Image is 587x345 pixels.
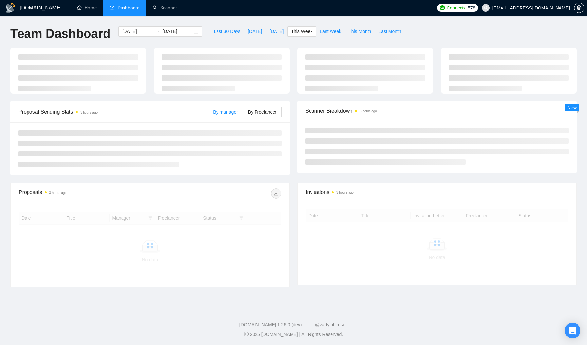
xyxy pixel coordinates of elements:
[378,28,401,35] span: Last Month
[248,28,262,35] span: [DATE]
[316,26,345,37] button: Last Week
[248,109,276,115] span: By Freelancer
[306,188,568,196] span: Invitations
[122,28,152,35] input: Start date
[574,5,584,10] a: setting
[239,322,302,327] a: [DOMAIN_NAME] 1.26.0 (dev)
[320,28,341,35] span: Last Week
[349,28,371,35] span: This Month
[315,322,348,327] a: @vadymhimself
[10,26,110,42] h1: Team Dashboard
[440,5,445,10] img: upwork-logo.png
[336,191,354,194] time: 3 hours ago
[19,188,150,199] div: Proposals
[210,26,244,37] button: Last 30 Days
[266,26,287,37] button: [DATE]
[5,331,582,338] div: 2025 [DOMAIN_NAME] | All Rights Reserved.
[5,3,16,13] img: logo
[214,28,240,35] span: Last 30 Days
[244,26,266,37] button: [DATE]
[447,4,466,11] span: Connects:
[567,105,577,110] span: New
[49,191,66,195] time: 3 hours ago
[574,3,584,13] button: setting
[305,107,569,115] span: Scanner Breakdown
[110,5,114,10] span: dashboard
[155,29,160,34] span: swap-right
[574,5,584,10] span: setting
[345,26,375,37] button: This Month
[80,111,98,114] time: 3 hours ago
[287,26,316,37] button: This Week
[213,109,237,115] span: By manager
[155,29,160,34] span: to
[291,28,312,35] span: This Week
[483,6,488,10] span: user
[565,323,580,338] div: Open Intercom Messenger
[162,28,192,35] input: End date
[468,4,475,11] span: 578
[153,5,177,10] a: searchScanner
[77,5,97,10] a: homeHome
[360,109,377,113] time: 3 hours ago
[375,26,405,37] button: Last Month
[118,5,140,10] span: Dashboard
[244,332,249,336] span: copyright
[18,108,208,116] span: Proposal Sending Stats
[269,28,284,35] span: [DATE]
